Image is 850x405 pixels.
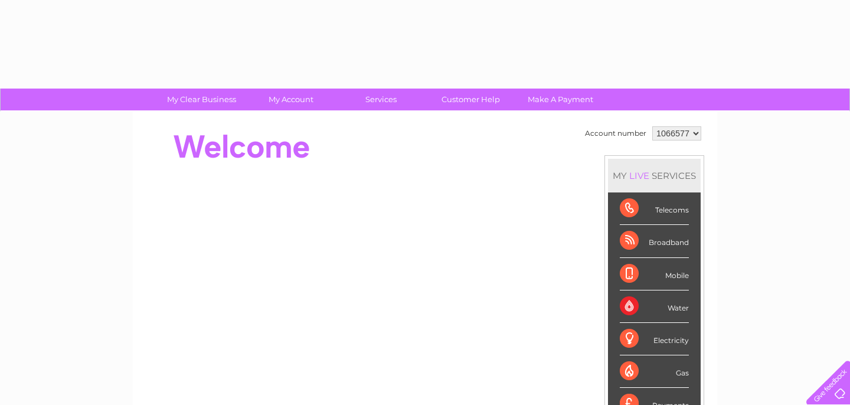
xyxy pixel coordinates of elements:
td: Account number [582,123,649,143]
div: Water [620,290,689,323]
a: Services [332,89,430,110]
div: Telecoms [620,192,689,225]
a: Make A Payment [512,89,609,110]
a: My Account [243,89,340,110]
a: My Clear Business [153,89,250,110]
div: Electricity [620,323,689,355]
div: MY SERVICES [608,159,701,192]
div: Mobile [620,258,689,290]
div: LIVE [627,170,652,181]
div: Gas [620,355,689,388]
div: Broadband [620,225,689,257]
a: Customer Help [422,89,519,110]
